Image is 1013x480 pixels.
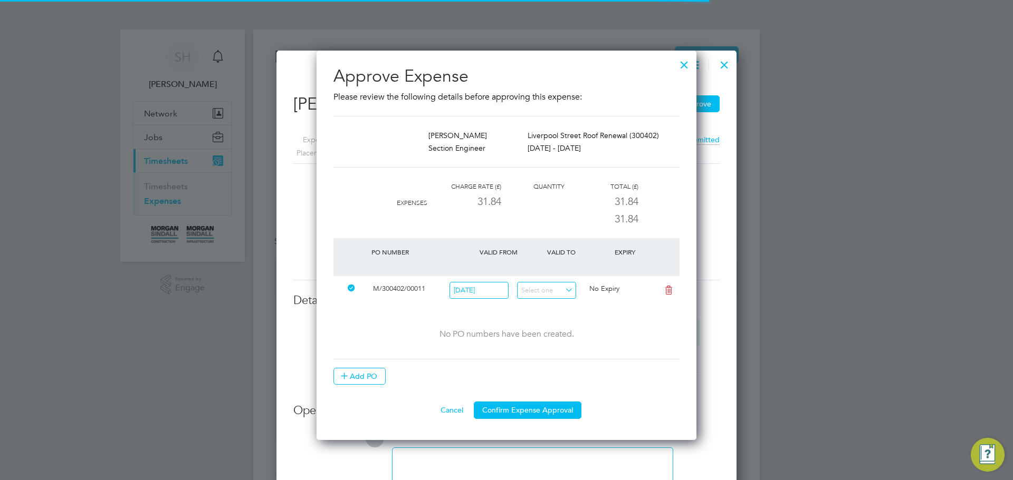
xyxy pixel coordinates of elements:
[293,293,720,308] h3: Details
[293,403,720,418] h3: Operational Instructions & Comments
[615,212,638,225] span: 31.84
[397,199,427,207] span: Expenses
[293,93,720,115] h2: [PERSON_NAME] Expense:
[427,193,501,210] div: 31.84
[544,242,612,261] div: Valid To
[565,180,638,193] div: Total (£)
[612,242,680,261] div: Expiry
[344,329,669,340] div: No PO numbers have been created.
[971,438,1005,472] button: Engage Resource Center
[528,131,659,140] span: Liverpool Street Roof Renewal (300402)
[673,95,720,112] button: Approve
[427,180,501,193] div: Charge rate (£)
[432,401,472,418] button: Cancel
[428,131,487,140] span: [PERSON_NAME]
[280,146,341,160] label: Placement ID
[333,65,680,87] h2: Approve Expense
[501,180,565,193] div: Quantity
[373,284,425,293] span: M/300402/00011
[565,193,638,210] div: 31.84
[428,143,485,153] span: Section Engineer
[450,282,509,299] input: Select one
[528,143,581,153] span: [DATE] - [DATE]
[477,242,544,261] div: Valid From
[589,284,619,293] span: No Expiry
[474,401,581,418] button: Confirm Expense Approval
[369,242,477,261] div: PO Number
[517,282,576,299] input: Select one
[333,91,680,103] p: Please review the following details before approving this expense:
[280,133,341,146] label: Expense ID
[293,327,377,338] label: PO No
[333,368,386,385] button: Add PO
[684,135,720,145] span: Submitted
